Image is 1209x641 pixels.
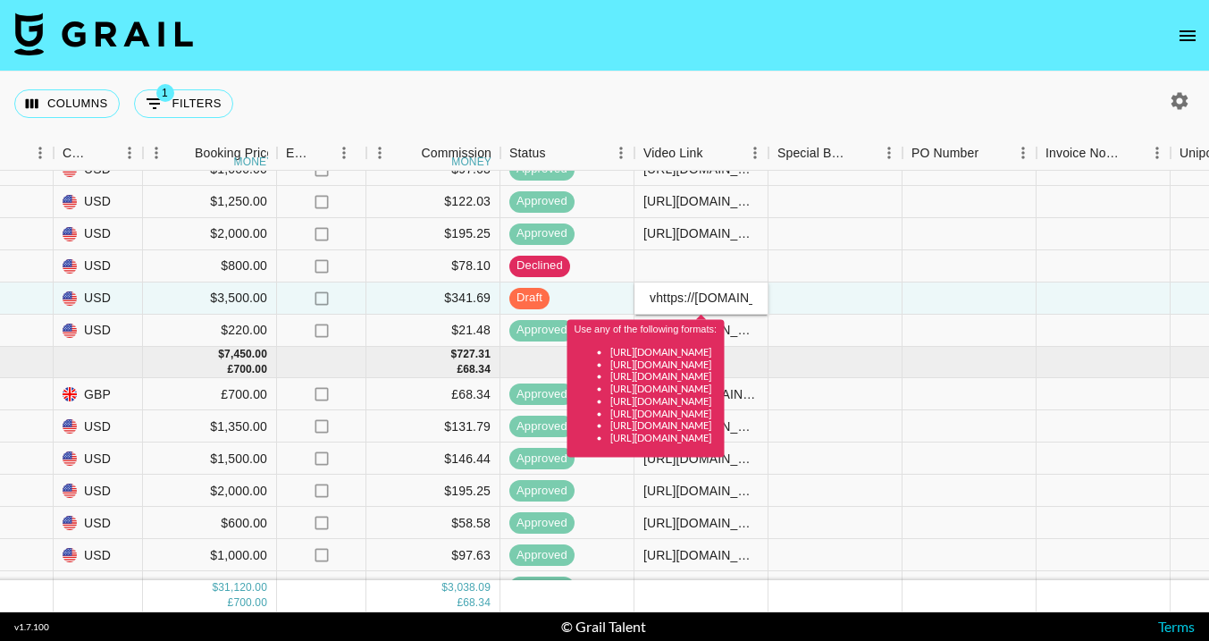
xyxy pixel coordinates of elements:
div: https://www.tiktok.com/@macy.loe/video/7515180150166719774 [643,450,759,468]
span: approved [509,515,575,532]
div: $78.10 [366,250,500,283]
div: USD [54,283,143,315]
button: Menu [366,139,393,166]
div: 68.34 [463,362,491,377]
div: $ [218,347,224,362]
div: $146.44 [366,443,500,475]
div: Status [500,136,634,171]
div: USD [54,410,143,443]
div: £ [457,596,463,611]
button: Menu [608,139,634,166]
span: draft [509,290,550,307]
button: Menu [116,139,143,166]
div: Status [509,136,546,171]
div: 700.00 [233,362,267,377]
div: Video Link [643,136,703,171]
div: $220.00 [143,315,277,347]
div: $600.00 [143,507,277,539]
div: USD [54,250,143,283]
div: PO Number [903,136,1037,171]
div: https://www.tiktok.com/@sillygoofyshortgal/video/7536631665720839454 [643,514,759,532]
button: Select columns [14,89,120,118]
div: https://www.tiktok.com/@macy.loe/video/7518168736478629150 [643,578,759,596]
button: Menu [1010,139,1037,166]
div: USD [54,475,143,507]
li: [URL][DOMAIN_NAME] [610,419,718,432]
div: $195.25 [366,475,500,507]
div: USD [54,186,143,218]
a: Terms [1158,618,1195,635]
div: Expenses: Remove Commission? [277,136,366,171]
div: USD [54,315,143,347]
li: [URL][DOMAIN_NAME] [610,394,718,407]
div: £68.34 [366,378,500,410]
div: £ [457,362,463,377]
button: Menu [143,139,170,166]
div: Invoice Notes [1037,136,1171,171]
div: 3,038.09 [448,581,491,596]
div: $1,000.00 [143,539,277,571]
span: approved [509,386,575,403]
span: approved [509,547,575,564]
div: 727.31 [457,347,491,362]
img: Grail Talent [14,13,193,55]
div: Special Booking Type [777,136,851,171]
button: Menu [27,139,54,166]
div: https://www.tiktok.com/@macy.loe/video/7520825645794888991 [643,482,759,500]
div: money [451,156,491,167]
button: Menu [742,139,768,166]
li: [URL][DOMAIN_NAME] [610,407,718,419]
div: $1,500.00 [143,443,277,475]
button: Menu [876,139,903,166]
li: [URL][DOMAIN_NAME] [610,370,718,383]
div: $2,000.00 [143,218,277,250]
button: Sort [2,140,27,165]
div: https://www.tiktok.com/@jadyncasorla/video/7537095808827608334?lang=en [643,192,759,210]
span: 1 [156,84,174,102]
div: 700.00 [233,596,267,611]
span: approved [509,225,575,242]
div: $ [212,581,218,596]
div: USD [54,539,143,571]
div: USD [54,571,143,603]
div: Video Link [634,136,768,171]
div: USD [54,507,143,539]
div: https://www.tiktok.com/@macy.loe/video/7534497660481326367 [643,224,759,242]
span: declined [509,257,570,274]
div: $131.79 [366,410,500,443]
button: Sort [1119,140,1144,165]
span: approved [509,483,575,500]
div: 31,120.00 [218,581,267,596]
span: approved [509,451,575,468]
div: $1,350.00 [143,410,277,443]
button: Sort [703,140,728,165]
div: Expenses: Remove Commission? [286,136,311,171]
button: Sort [311,140,336,165]
button: Sort [91,140,116,165]
button: Sort [170,140,195,165]
div: $21.48 [366,315,500,347]
button: Menu [1144,139,1171,166]
span: approved [509,418,575,435]
button: open drawer [1170,18,1205,54]
div: v 1.7.100 [14,621,49,633]
button: Menu [331,139,357,166]
li: [URL][DOMAIN_NAME] [610,358,718,370]
div: £ [228,362,234,377]
li: [URL][DOMAIN_NAME] [610,432,718,444]
span: approved [509,579,575,596]
div: $195.25 [366,218,500,250]
button: Sort [978,140,1003,165]
button: Sort [396,140,421,165]
div: USD [54,218,143,250]
div: $ [451,347,458,362]
button: Sort [546,140,571,165]
div: $1,000.00 [143,571,277,603]
div: USD [54,443,143,475]
div: 68.34 [463,596,491,611]
div: $97.63 [366,571,500,603]
div: money [234,156,274,167]
div: Use any of the following formats: [575,324,718,444]
div: Currency [63,136,91,171]
div: $341.69 [366,283,500,315]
